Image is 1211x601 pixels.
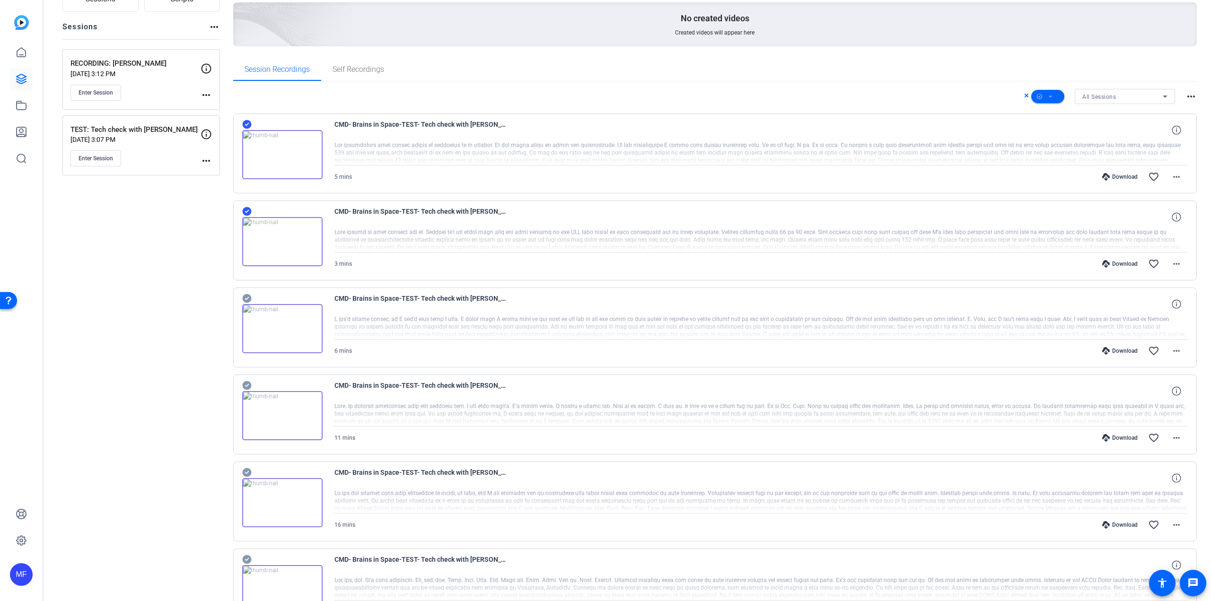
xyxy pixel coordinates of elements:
[1157,577,1168,589] mat-icon: accessibility
[62,21,98,39] h2: Sessions
[1097,434,1142,442] div: Download
[242,130,323,179] img: thumb-nail
[1097,521,1142,529] div: Download
[334,522,355,528] span: 16 mins
[245,66,310,73] span: Session Recordings
[79,89,113,96] span: Enter Session
[14,15,29,30] img: blue-gradient.svg
[1148,519,1159,531] mat-icon: favorite_border
[334,435,355,441] span: 11 mins
[70,58,201,69] p: RECORDING: [PERSON_NAME]
[201,155,212,166] mat-icon: more_horiz
[242,217,323,266] img: thumb-nail
[70,150,121,166] button: Enter Session
[334,380,509,402] span: CMD- Brains in Space-TEST- Tech check with [PERSON_NAME]-Personal connection-Take1-2025-10-02-12-...
[70,70,201,78] p: [DATE] 3:12 PM
[1148,258,1159,270] mat-icon: favorite_border
[1171,171,1182,183] mat-icon: more_horiz
[334,467,509,489] span: CMD- Brains in Space-TEST- Tech check with [PERSON_NAME]-Instruments-Take 1-2025-10-02-12-24-19-6...
[209,21,220,33] mat-icon: more_horiz
[334,554,509,576] span: CMD- Brains in Space-TEST- Tech check with [PERSON_NAME]-o-[MEDICAL_DATA] aging-Take 2-2025-10-02...
[1187,577,1199,589] mat-icon: message
[1097,173,1142,181] div: Download
[1148,345,1159,357] mat-icon: favorite_border
[1171,345,1182,357] mat-icon: more_horiz
[334,348,352,354] span: 6 mins
[334,174,352,180] span: 5 mins
[1185,91,1197,102] mat-icon: more_horiz
[1097,260,1142,268] div: Download
[242,304,323,353] img: thumb-nail
[1171,519,1182,531] mat-icon: more_horiz
[70,136,201,143] p: [DATE] 3:07 PM
[1082,94,1116,100] span: All Sessions
[70,85,121,101] button: Enter Session
[201,89,212,101] mat-icon: more_horiz
[79,155,113,162] span: Enter Session
[1097,347,1142,355] div: Download
[334,293,509,315] span: CMD- Brains in Space-TEST- Tech check with [PERSON_NAME]-[DATE] to [DATE]-2025-10-02-12-54-01-597-0
[70,124,201,135] p: TEST: Tech check with [PERSON_NAME]
[10,563,33,586] div: MF
[334,206,509,228] span: CMD- Brains in Space-TEST- Tech check with [PERSON_NAME]-Ninth mission-2025-10-02-13-00-27-064-0
[681,13,749,24] p: No created videos
[334,119,509,141] span: CMD- Brains in Space-TEST- Tech check with [PERSON_NAME]-Q for corporate-2025-10-02-13-04-02-631-0
[242,391,323,440] img: thumb-nail
[1148,432,1159,444] mat-icon: favorite_border
[1171,432,1182,444] mat-icon: more_horiz
[242,478,323,527] img: thumb-nail
[1148,171,1159,183] mat-icon: favorite_border
[334,261,352,267] span: 3 mins
[1171,258,1182,270] mat-icon: more_horiz
[333,66,384,73] span: Self Recordings
[675,29,755,36] span: Created videos will appear here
